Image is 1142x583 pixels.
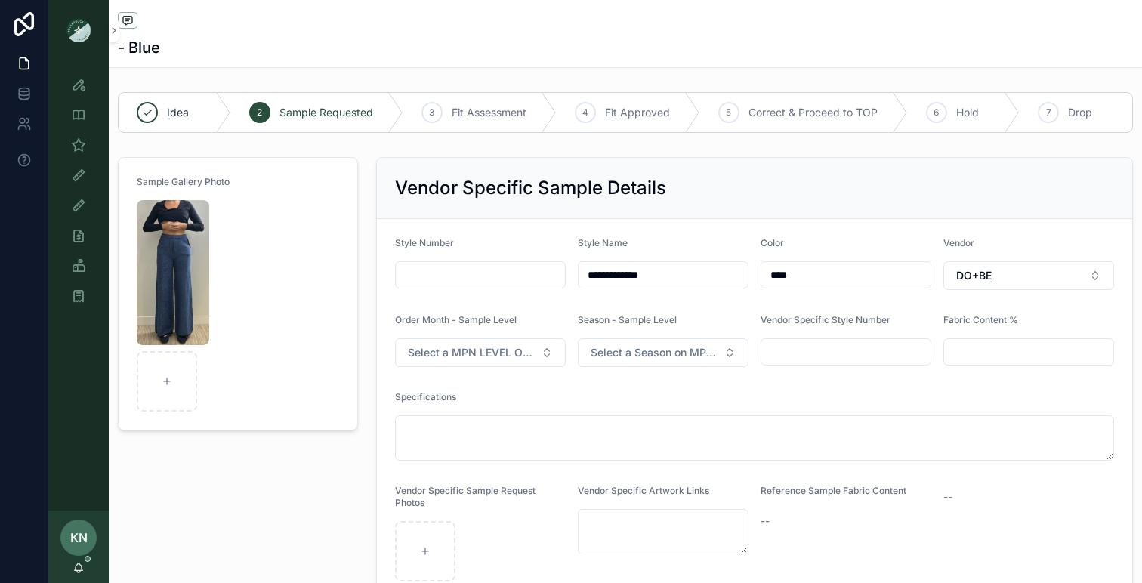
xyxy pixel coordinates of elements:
span: 7 [1046,106,1051,119]
span: Correct & Proceed to TOP [748,105,878,120]
span: Reference Sample Fabric Content [761,485,906,496]
span: Idea [167,105,189,120]
span: Select a Season on MPN Level [591,345,718,360]
span: Vendor Specific Sample Request Photos [395,485,536,508]
span: Hold [956,105,979,120]
span: Select a MPN LEVEL ORDER MONTH [408,345,535,360]
span: Drop [1068,105,1092,120]
button: Select Button [578,338,748,367]
span: Style Number [395,237,454,248]
h2: Vendor Specific Sample Details [395,176,666,200]
span: Vendor Specific Style Number [761,314,890,325]
span: Specifications [395,391,456,403]
button: Select Button [943,261,1114,290]
span: Style Name [578,237,628,248]
span: 3 [429,106,434,119]
span: 6 [934,106,939,119]
div: scrollable content [48,60,109,329]
span: 5 [726,106,731,119]
span: Vendor Specific Artwork Links [578,485,709,496]
span: Fit Approved [605,105,670,120]
span: Vendor [943,237,974,248]
img: App logo [66,18,91,42]
span: Sample Gallery Photo [137,176,230,187]
span: Order Month - Sample Level [395,314,517,325]
span: 4 [582,106,588,119]
span: 2 [257,106,262,119]
span: KN [70,529,88,547]
span: Season - Sample Level [578,314,677,325]
span: Fabric Content % [943,314,1018,325]
span: DO+BE [956,268,992,283]
span: Sample Requested [279,105,373,120]
button: Select Button [395,338,566,367]
span: -- [761,514,770,529]
span: -- [943,489,952,504]
span: Color [761,237,784,248]
span: Fit Assessment [452,105,526,120]
img: Screenshot-2025-09-02-at-11.58.22-AM.png [137,200,209,345]
h1: - Blue [118,37,160,58]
